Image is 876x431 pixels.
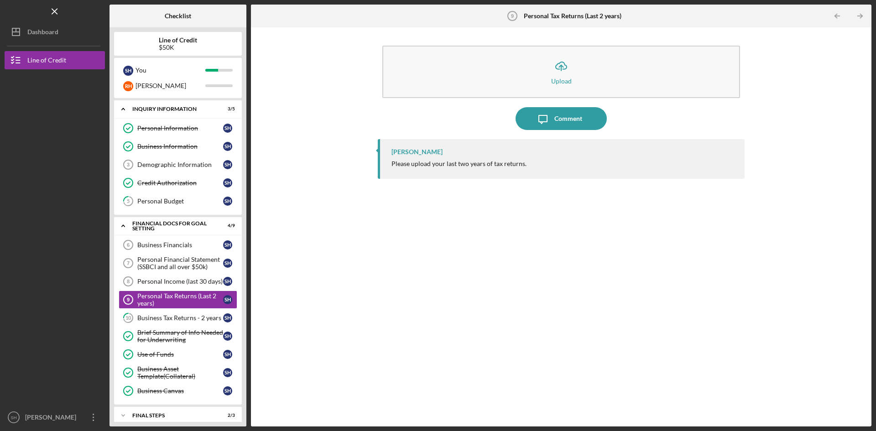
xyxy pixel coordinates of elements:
div: $50K [159,44,197,51]
a: 9Personal Tax Returns (Last 2 years)SH [119,291,237,309]
a: Business Asset Template(Collateral)SH [119,363,237,382]
div: Financial Docs for Goal Setting [132,221,212,231]
div: S H [223,240,232,249]
a: Brief Summary of Info Needed for UnderwritingSH [119,327,237,345]
a: Use of FundsSH [119,345,237,363]
div: Personal Income (last 30 days) [137,278,223,285]
div: Business Financials [137,241,223,249]
div: S H [223,386,232,395]
div: S H [223,178,232,187]
tspan: 6 [127,242,130,248]
div: S H [223,277,232,286]
div: Demographic Information [137,161,223,168]
a: 6Business FinancialsSH [119,236,237,254]
div: Please upload your last two years of tax returns. [391,160,527,167]
div: Business Information [137,143,223,150]
a: 7Personal Financial Statement (SSBCI and all over $50k)SH [119,254,237,272]
div: S H [223,197,232,206]
div: Use of Funds [137,351,223,358]
div: 3 / 5 [219,106,235,112]
div: S H [223,350,232,359]
div: Business Asset Template(Collateral) [137,365,223,380]
div: Business Canvas [137,387,223,395]
div: Personal Financial Statement (SSBCI and all over $50k) [137,256,223,270]
div: [PERSON_NAME] [391,148,443,156]
div: S H [223,124,232,133]
text: SH [10,415,16,420]
a: 8Personal Income (last 30 days)SH [119,272,237,291]
div: S H [223,259,232,268]
a: Business CanvasSH [119,382,237,400]
button: SH[PERSON_NAME] [5,408,105,426]
div: S H [223,142,232,151]
a: Business InformationSH [119,137,237,156]
button: Upload [382,46,740,98]
div: R H [123,81,133,91]
button: Line of Credit [5,51,105,69]
button: Dashboard [5,23,105,41]
div: 4 / 9 [219,223,235,228]
div: S H [223,368,232,377]
div: Credit Authorization [137,179,223,187]
div: S H [223,295,232,304]
div: S H [223,160,232,169]
b: Line of Credit [159,36,197,44]
a: 3Demographic InformationSH [119,156,237,174]
div: 2 / 3 [219,413,235,418]
div: Line of Credit [27,51,66,72]
div: Brief Summary of Info Needed for Underwriting [137,329,223,343]
div: You [136,62,205,78]
tspan: 7 [127,260,130,266]
a: Credit AuthorizationSH [119,174,237,192]
div: S H [223,313,232,322]
div: S H [123,66,133,76]
b: Personal Tax Returns (Last 2 years) [524,12,621,20]
tspan: 8 [127,279,130,284]
button: Comment [516,107,607,130]
div: Personal Tax Returns (Last 2 years) [137,292,223,307]
div: Dashboard [27,23,58,43]
div: INQUIRY INFORMATION [132,106,212,112]
div: S H [223,332,232,341]
tspan: 9 [511,13,514,19]
div: Business Tax Returns - 2 years [137,314,223,322]
div: [PERSON_NAME] [136,78,205,93]
tspan: 10 [125,315,131,321]
div: Personal Information [137,125,223,132]
div: Upload [551,78,572,84]
tspan: 3 [127,162,130,167]
div: Comment [554,107,582,130]
tspan: 5 [127,198,130,204]
div: FINAL STEPS [132,413,212,418]
a: Personal InformationSH [119,119,237,137]
div: Personal Budget [137,197,223,205]
a: 10Business Tax Returns - 2 yearsSH [119,309,237,327]
tspan: 9 [127,297,130,302]
b: Checklist [165,12,191,20]
a: 5Personal BudgetSH [119,192,237,210]
div: [PERSON_NAME] [23,408,82,429]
